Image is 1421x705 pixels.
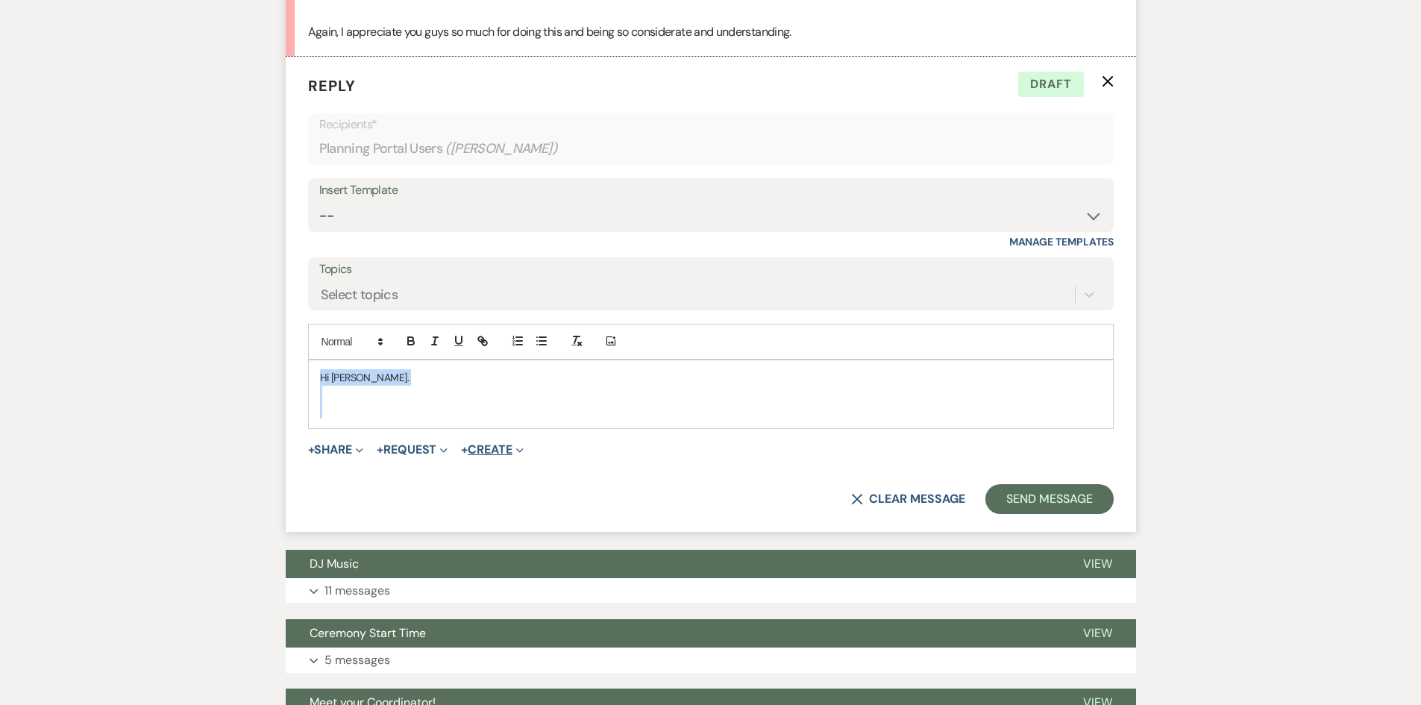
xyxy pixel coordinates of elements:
div: Insert Template [319,180,1102,201]
a: Manage Templates [1009,235,1114,248]
button: Share [308,444,364,456]
button: View [1059,550,1136,578]
p: Hi [PERSON_NAME]. [320,369,1102,386]
span: Draft [1018,72,1084,97]
p: 5 messages [324,651,390,670]
span: Reply [308,76,356,95]
span: + [308,444,315,456]
div: Planning Portal Users [319,134,1102,163]
label: Topics [319,259,1102,281]
p: Recipients* [319,115,1102,134]
span: DJ Music [310,556,359,571]
span: + [377,444,383,456]
button: Send Message [985,484,1113,514]
button: Clear message [851,493,964,505]
button: 11 messages [286,578,1136,604]
span: ( [PERSON_NAME] ) [445,139,557,159]
div: Select topics [321,284,398,304]
span: View [1083,556,1112,571]
span: + [461,444,468,456]
button: View [1059,619,1136,648]
button: Ceremony Start Time [286,619,1059,648]
button: Create [461,444,523,456]
button: Request [377,444,448,456]
button: 5 messages [286,648,1136,673]
p: Again, I appreciate you guys so much for doing this and being so considerate and understanding. [308,22,1114,42]
button: DJ Music [286,550,1059,578]
span: View [1083,625,1112,641]
span: Ceremony Start Time [310,625,426,641]
p: 11 messages [324,581,390,601]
